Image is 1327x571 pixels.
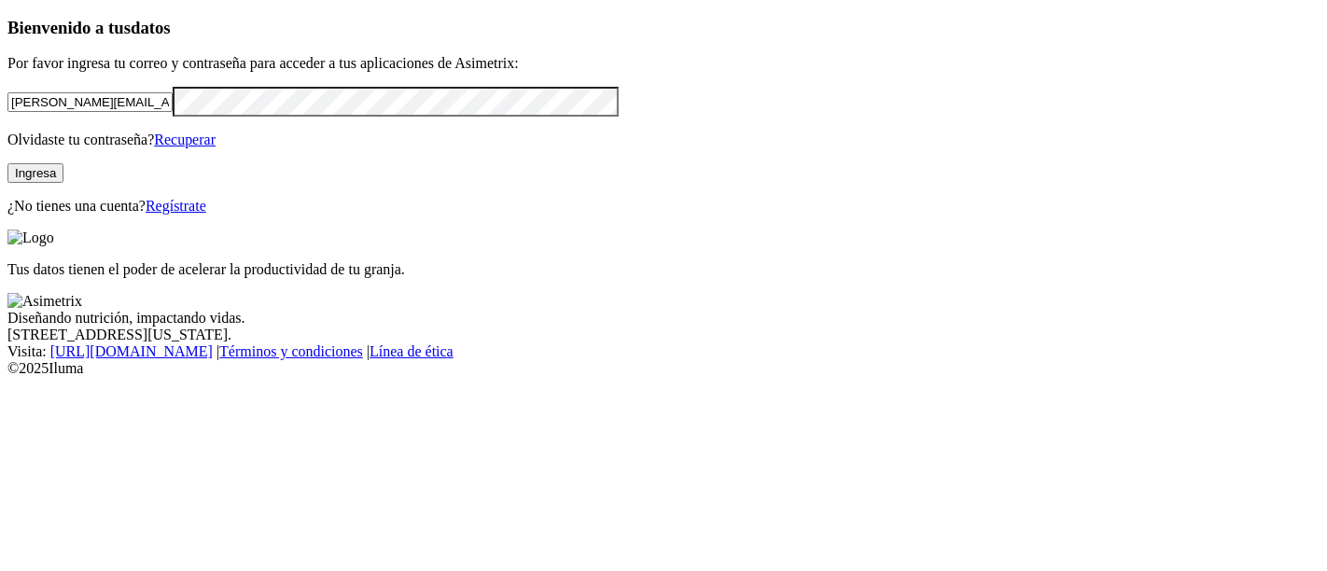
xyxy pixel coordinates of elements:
[7,230,54,246] img: Logo
[7,261,1320,278] p: Tus datos tienen el poder de acelerar la productividad de tu granja.
[7,343,1320,360] div: Visita : | |
[7,55,1320,72] p: Por favor ingresa tu correo y contraseña para acceder a tus aplicaciones de Asimetrix:
[131,18,171,37] span: datos
[7,18,1320,38] h3: Bienvenido a tus
[7,132,1320,148] p: Olvidaste tu contraseña?
[7,163,63,183] button: Ingresa
[7,310,1320,327] div: Diseñando nutrición, impactando vidas.
[154,132,216,147] a: Recuperar
[7,198,1320,215] p: ¿No tienes una cuenta?
[219,343,363,359] a: Términos y condiciones
[7,92,173,112] input: Tu correo
[7,360,1320,377] div: © 2025 Iluma
[146,198,206,214] a: Regístrate
[50,343,213,359] a: [URL][DOMAIN_NAME]
[7,327,1320,343] div: [STREET_ADDRESS][US_STATE].
[7,293,82,310] img: Asimetrix
[370,343,454,359] a: Línea de ética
